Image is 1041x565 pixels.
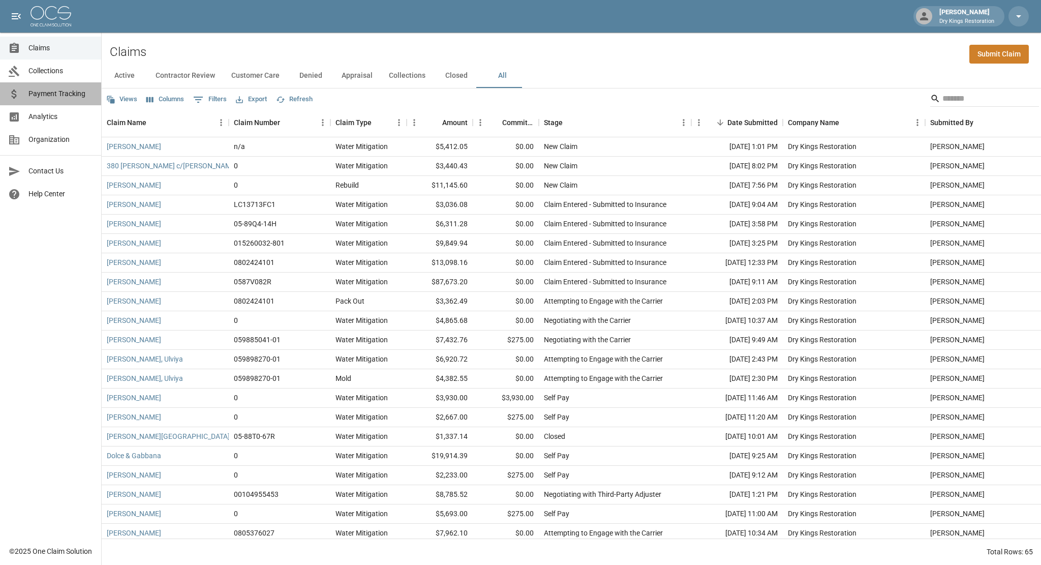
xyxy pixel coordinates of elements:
a: [PERSON_NAME] [107,219,161,229]
div: Dry Kings Restoration [788,315,856,325]
div: Diego Zavala [930,489,985,499]
div: $1,337.14 [407,427,473,447]
div: $0.00 [473,350,539,369]
p: Dry Kings Restoration [939,17,994,26]
a: Submit Claim [969,45,1029,64]
button: Sort [973,115,988,130]
div: Search [930,91,1039,109]
div: Diego Zavala [930,315,985,325]
div: 0802424101 [234,296,274,306]
a: [PERSON_NAME] [107,257,161,267]
div: 0 [234,412,238,422]
div: Dry Kings Restoration [788,451,856,461]
div: 059885041-01 [234,335,281,345]
div: $2,233.00 [407,466,473,485]
button: Sort [839,115,853,130]
div: Attempting to Engage with the Carrier [544,296,663,306]
div: Mold [335,373,351,383]
div: Madison Kram [930,373,985,383]
div: Dry Kings Restoration [788,199,856,210]
div: $0.00 [473,176,539,195]
div: 0 [234,180,238,190]
button: Select columns [144,92,187,107]
div: [DATE] 11:20 AM [691,408,783,427]
div: Negotiating with the Carrier [544,315,631,325]
div: LC13713FC1 [234,199,275,210]
div: Stage [539,108,691,137]
div: Diego Zavala [930,393,985,403]
div: Self Pay [544,451,569,461]
div: $6,920.72 [407,350,473,369]
div: 0805376027 [234,528,274,538]
div: [DATE] 1:01 PM [691,137,783,157]
h2: Claims [110,45,146,60]
div: Water Mitigation [335,528,388,538]
div: Closed [544,431,565,441]
div: Stage [544,108,563,137]
span: Organization [28,134,93,145]
div: Negotiating with the Carrier [544,335,631,345]
button: Menu [676,115,691,130]
div: Diego Zavala [930,470,985,480]
div: Rebuild [335,180,359,190]
div: [DATE] 10:37 AM [691,311,783,331]
div: [DATE] 2:30 PM [691,369,783,389]
a: [PERSON_NAME] [107,238,161,248]
div: Water Mitigation [335,431,388,441]
div: $0.00 [473,273,539,292]
div: $7,962.10 [407,524,473,543]
button: Appraisal [333,64,381,88]
button: Show filters [191,92,229,108]
div: Dry Kings Restoration [788,180,856,190]
div: 0802424101 [234,257,274,267]
div: $3,036.08 [407,195,473,215]
button: Sort [146,115,161,130]
div: Claim Entered - Submitted to Insurance [544,219,666,229]
div: Water Mitigation [335,257,388,267]
button: Menu [213,115,229,130]
div: [DATE] 9:11 AM [691,273,783,292]
div: Madison Kram [930,238,985,248]
div: [PERSON_NAME] [935,7,998,25]
div: [DATE] 3:58 PM [691,215,783,234]
div: $275.00 [473,408,539,427]
div: Water Mitigation [335,219,388,229]
div: Self Pay [544,393,569,403]
div: Madison Kram [930,219,985,229]
div: Dry Kings Restoration [788,238,856,248]
div: $0.00 [473,253,539,273]
div: [DATE] 9:25 AM [691,447,783,466]
div: 0 [234,509,238,519]
div: Claim Entered - Submitted to Insurance [544,257,666,267]
div: 059898270-01 [234,373,281,383]
span: Collections [28,66,93,76]
div: Company Name [783,108,925,137]
a: [PERSON_NAME] [107,489,161,499]
div: © 2025 One Claim Solution [9,546,92,556]
div: $2,667.00 [407,408,473,427]
a: [PERSON_NAME] [107,199,161,210]
div: New Claim [544,180,577,190]
div: $0.00 [473,369,539,389]
div: Water Mitigation [335,489,388,499]
div: $4,865.68 [407,311,473,331]
div: Amount [407,108,473,137]
div: $6,311.28 [407,215,473,234]
a: Dolce & Gabbana [107,451,161,461]
div: 0 [234,470,238,480]
span: Analytics [28,111,93,122]
div: Water Mitigation [335,509,388,519]
button: Sort [488,115,502,130]
button: Refresh [273,92,315,107]
div: Water Mitigation [335,238,388,248]
div: [DATE] 8:02 PM [691,157,783,176]
button: Menu [315,115,330,130]
a: [PERSON_NAME] [107,509,161,519]
div: $275.00 [473,331,539,350]
div: Claim Name [107,108,146,137]
div: [DATE] 10:01 AM [691,427,783,447]
a: [PERSON_NAME] [107,180,161,190]
div: Attempting to Engage with the Carrier [544,528,663,538]
div: Committed Amount [473,108,539,137]
div: Total Rows: 65 [987,547,1033,557]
